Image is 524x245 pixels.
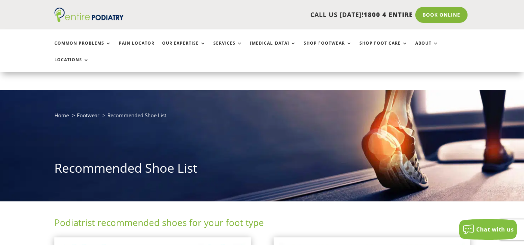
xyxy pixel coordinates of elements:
span: Recommended Shoe List [107,112,166,119]
nav: breadcrumb [54,111,470,125]
a: Our Expertise [162,41,206,56]
a: Locations [54,57,89,72]
a: Footwear [77,112,99,119]
a: [MEDICAL_DATA] [250,41,296,56]
a: Entire Podiatry [54,17,124,24]
a: Shop Foot Care [359,41,408,56]
h2: Podiatrist recommended shoes for your foot type [54,216,470,232]
a: Common Problems [54,41,111,56]
span: Chat with us [476,226,514,233]
span: 1800 4 ENTIRE [364,10,413,19]
a: Home [54,112,69,119]
button: Chat with us [459,219,517,240]
a: Services [213,41,242,56]
a: Shop Footwear [304,41,352,56]
h1: Recommended Shoe List [54,160,470,180]
p: CALL US [DATE]! [150,10,413,19]
img: logo (1) [54,8,124,22]
a: Pain Locator [119,41,154,56]
a: About [415,41,438,56]
a: Book Online [415,7,468,23]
